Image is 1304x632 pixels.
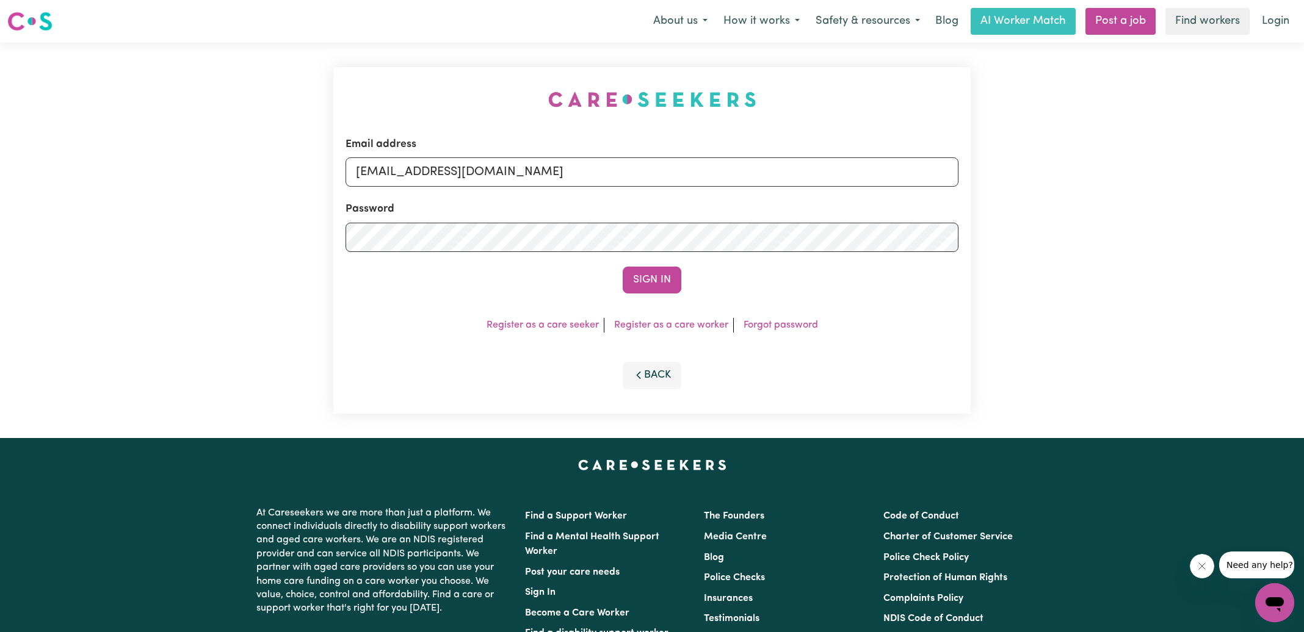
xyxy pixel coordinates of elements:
iframe: Button to launch messaging window [1255,583,1294,622]
a: Find workers [1165,8,1250,35]
a: Code of Conduct [883,511,959,521]
button: Sign In [623,267,681,293]
a: Police Checks [704,573,765,583]
a: Careseekers home page [578,460,726,470]
a: Blog [928,8,966,35]
a: Post your care needs [525,567,620,577]
iframe: Message from company [1219,551,1294,578]
a: Careseekers logo [7,7,53,35]
a: Charter of Customer Service [883,532,1013,542]
button: How it works [715,9,808,34]
label: Password [346,201,394,217]
a: NDIS Code of Conduct [883,614,983,623]
a: Login [1255,8,1297,35]
a: Sign In [525,587,556,597]
button: About us [645,9,715,34]
button: Back [623,362,681,389]
a: Post a job [1085,8,1156,35]
a: Become a Care Worker [525,608,629,618]
p: At Careseekers we are more than just a platform. We connect individuals directly to disability su... [256,501,510,620]
a: Find a Mental Health Support Worker [525,532,659,556]
button: Safety & resources [808,9,928,34]
a: Police Check Policy [883,553,969,562]
a: Media Centre [704,532,767,542]
input: Email address [346,157,958,187]
a: The Founders [704,511,764,521]
a: Insurances [704,594,753,603]
a: Forgot password [744,320,818,330]
a: Find a Support Worker [525,511,627,521]
a: AI Worker Match [971,8,1076,35]
label: Email address [346,137,416,153]
a: Blog [704,553,724,562]
img: Careseekers logo [7,10,53,32]
a: Testimonials [704,614,759,623]
a: Protection of Human Rights [883,573,1007,583]
iframe: Close message [1190,554,1214,578]
a: Register as a care worker [614,320,728,330]
a: Complaints Policy [883,594,963,603]
a: Register as a care seeker [487,320,599,330]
